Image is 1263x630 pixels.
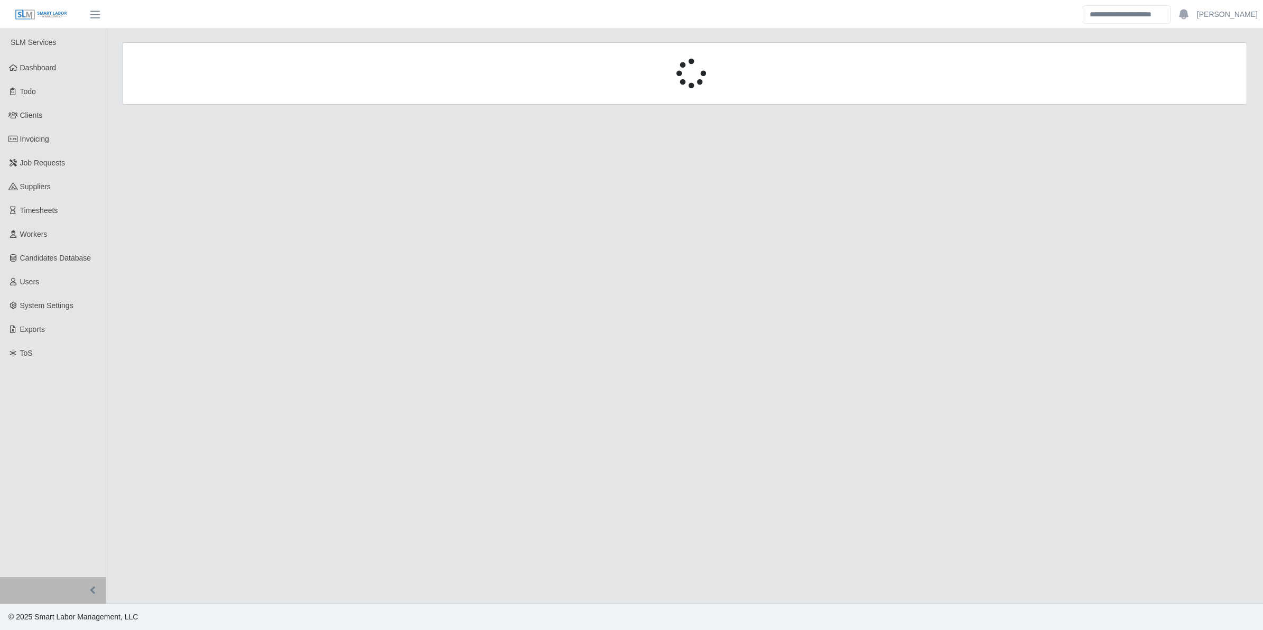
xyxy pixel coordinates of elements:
span: Suppliers [20,182,51,191]
img: SLM Logo [15,9,68,21]
span: Exports [20,325,45,333]
span: Timesheets [20,206,58,215]
span: ToS [20,349,33,357]
input: Search [1083,5,1171,24]
span: Invoicing [20,135,49,143]
span: Workers [20,230,48,238]
span: Job Requests [20,159,66,167]
span: SLM Services [11,38,56,47]
span: Dashboard [20,63,57,72]
span: Users [20,277,40,286]
span: © 2025 Smart Labor Management, LLC [8,613,138,621]
span: Todo [20,87,36,96]
span: System Settings [20,301,73,310]
a: [PERSON_NAME] [1197,9,1258,20]
span: Candidates Database [20,254,91,262]
span: Clients [20,111,43,119]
